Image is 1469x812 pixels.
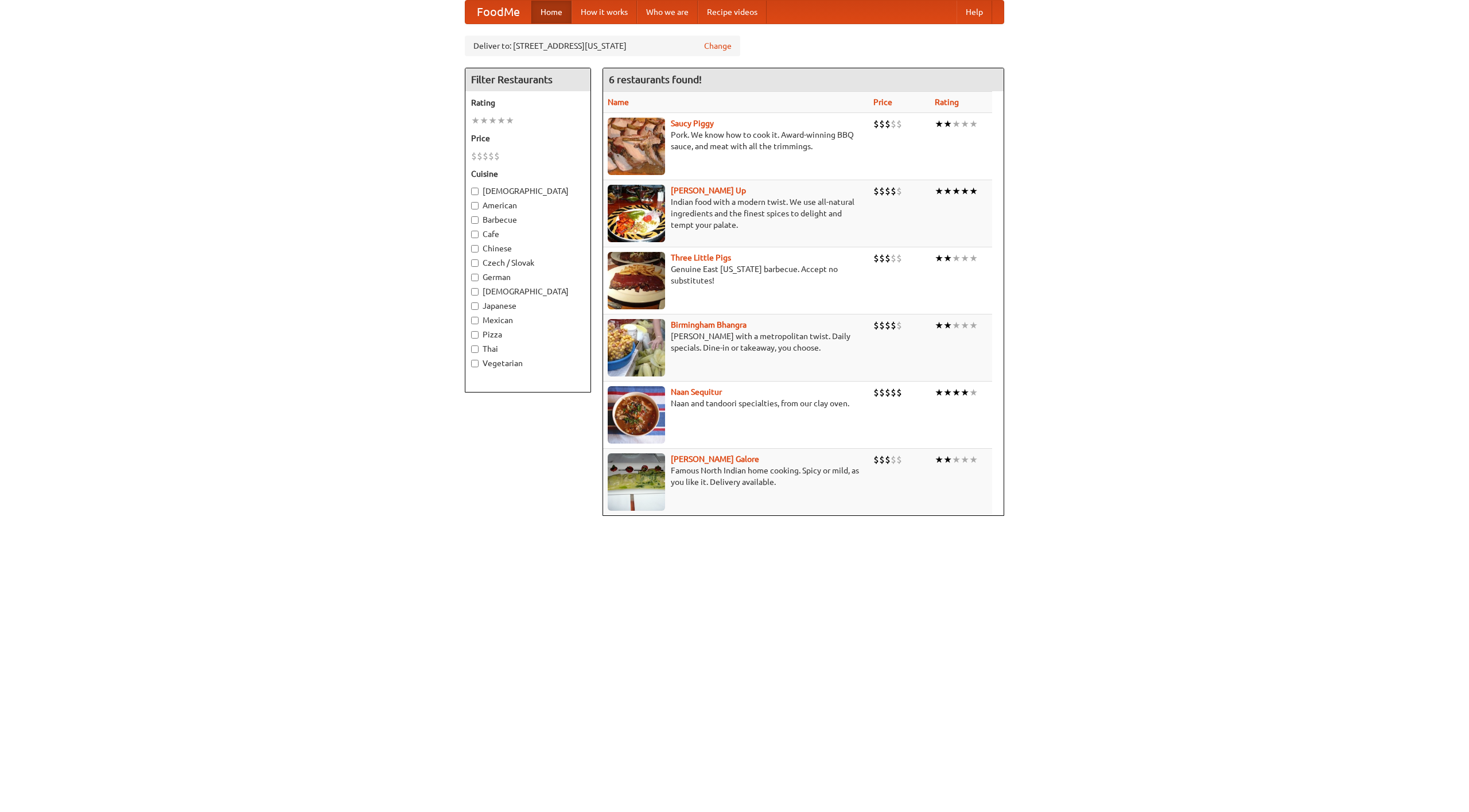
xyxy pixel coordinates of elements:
[608,331,864,353] p: [PERSON_NAME] with a metropolitan twist. Daily specials. Dine-in or takeaway, you choose.
[935,386,943,399] li: ★
[952,319,961,332] li: ★
[885,118,891,130] li: $
[471,288,479,296] input: [DEMOGRAPHIC_DATA]
[873,118,879,130] li: $
[471,114,480,127] li: ★
[943,386,952,399] li: ★
[471,358,585,369] label: Vegetarian
[935,252,943,265] li: ★
[698,1,767,24] a: Recipe videos
[879,386,885,399] li: $
[873,98,892,107] a: Price
[471,314,585,326] label: Mexican
[671,454,759,464] a: [PERSON_NAME] Galore
[873,386,879,399] li: $
[471,257,585,269] label: Czech / Slovak
[873,185,879,197] li: $
[471,345,479,353] input: Thai
[471,97,585,108] h5: Rating
[952,453,961,466] li: ★
[671,186,746,195] a: [PERSON_NAME] Up
[471,271,585,283] label: German
[477,150,483,162] li: $
[961,319,969,332] li: ★
[608,118,665,175] img: saucy.jpg
[471,185,585,197] label: [DEMOGRAPHIC_DATA]
[935,98,959,107] a: Rating
[471,286,585,297] label: [DEMOGRAPHIC_DATA]
[891,185,896,197] li: $
[952,118,961,130] li: ★
[471,228,585,240] label: Cafe
[471,331,479,339] input: Pizza
[885,319,891,332] li: $
[961,386,969,399] li: ★
[471,274,479,281] input: German
[671,119,714,128] a: Saucy Piggy
[471,168,585,180] h5: Cuisine
[879,185,885,197] li: $
[608,185,665,242] img: curryup.jpg
[671,253,731,262] a: Three Little Pigs
[879,118,885,130] li: $
[961,118,969,130] li: ★
[891,453,896,466] li: $
[891,386,896,399] li: $
[891,118,896,130] li: $
[952,386,961,399] li: ★
[943,319,952,332] li: ★
[969,185,978,197] li: ★
[608,465,864,488] p: Famous North Indian home cooking. Spicy or mild, as you like it. Delivery available.
[608,196,864,231] p: Indian food with a modern twist. We use all-natural ingredients and the finest spices to delight ...
[480,114,488,127] li: ★
[896,252,902,265] li: $
[969,319,978,332] li: ★
[488,114,497,127] li: ★
[943,185,952,197] li: ★
[969,252,978,265] li: ★
[935,185,943,197] li: ★
[488,150,494,162] li: $
[465,68,590,91] h4: Filter Restaurants
[572,1,637,24] a: How it works
[465,36,740,56] div: Deliver to: [STREET_ADDRESS][US_STATE]
[952,252,961,265] li: ★
[935,453,943,466] li: ★
[608,319,665,376] img: bhangra.jpg
[608,398,864,409] p: Naan and tandoori specialties, from our clay oven.
[891,319,896,332] li: $
[608,98,629,107] a: Name
[896,319,902,332] li: $
[896,185,902,197] li: $
[608,129,864,152] p: Pork. We know how to cook it. Award-winning BBQ sauce, and meat with all the trimmings.
[471,243,585,254] label: Chinese
[961,453,969,466] li: ★
[471,133,585,144] h5: Price
[943,453,952,466] li: ★
[609,74,702,85] ng-pluralize: 6 restaurants found!
[531,1,572,24] a: Home
[891,252,896,265] li: $
[608,252,665,309] img: littlepigs.jpg
[471,317,479,324] input: Mexican
[935,319,943,332] li: ★
[471,202,479,209] input: American
[506,114,514,127] li: ★
[961,252,969,265] li: ★
[873,319,879,332] li: $
[969,118,978,130] li: ★
[471,214,585,226] label: Barbecue
[471,329,585,340] label: Pizza
[671,387,722,397] a: Naan Sequitur
[896,453,902,466] li: $
[879,453,885,466] li: $
[879,319,885,332] li: $
[969,453,978,466] li: ★
[885,252,891,265] li: $
[885,386,891,399] li: $
[471,200,585,211] label: American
